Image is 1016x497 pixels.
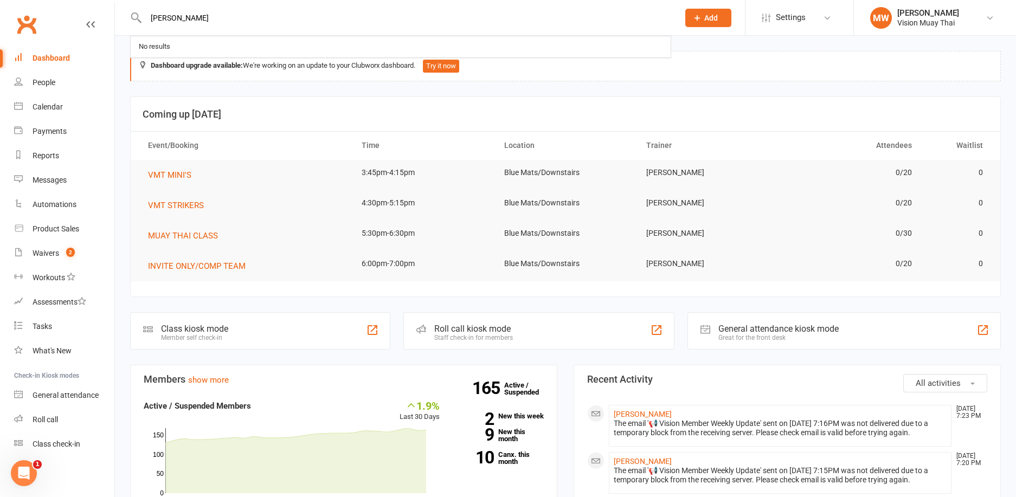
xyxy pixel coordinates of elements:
span: Settings [776,5,806,30]
a: Payments [14,119,114,144]
a: Roll call [14,408,114,432]
strong: 165 [472,380,504,396]
strong: 10 [456,449,494,466]
div: [PERSON_NAME] [897,8,959,18]
time: [DATE] 7:23 PM [951,405,987,419]
a: People [14,70,114,95]
td: [PERSON_NAME] [636,251,779,276]
td: 0 [922,221,993,246]
div: Member self check-in [161,334,228,341]
a: [PERSON_NAME] [614,457,672,466]
a: Messages [14,168,114,192]
div: Assessments [33,298,86,306]
td: 0/20 [779,190,922,216]
a: What's New [14,339,114,363]
div: No results [136,39,173,55]
a: [PERSON_NAME] [614,410,672,418]
div: Tasks [33,322,52,331]
time: [DATE] 7:20 PM [951,453,987,467]
a: General attendance kiosk mode [14,383,114,408]
h3: Members [144,374,544,385]
div: Staff check-in for members [434,334,513,341]
button: VMT MINI'S [148,169,199,182]
td: 0 [922,251,993,276]
td: 0/30 [779,221,922,246]
button: All activities [903,374,987,392]
td: [PERSON_NAME] [636,221,779,246]
a: Class kiosk mode [14,432,114,456]
div: Automations [33,200,76,209]
strong: 2 [456,411,494,427]
button: VMT STRIKERS [148,199,211,212]
div: The email '📢 Vision Member Weekly Update' sent on [DATE] 7:16PM was not delivered due to a tempor... [614,419,947,437]
strong: Dashboard upgrade available: [151,61,243,69]
a: 9New this month [456,428,544,442]
div: Class kiosk mode [161,324,228,334]
td: 6:00pm-7:00pm [352,251,494,276]
div: Calendar [33,102,63,111]
div: Workouts [33,273,65,282]
th: Location [494,132,637,159]
span: Add [704,14,718,22]
a: Workouts [14,266,114,290]
iframe: Intercom live chat [11,460,37,486]
div: Payments [33,127,67,135]
th: Waitlist [922,132,993,159]
a: show more [188,375,229,385]
th: Trainer [636,132,779,159]
span: MUAY THAI CLASS [148,231,218,241]
div: Great for the front desk [718,334,839,341]
td: [PERSON_NAME] [636,160,779,185]
td: 4:30pm-5:15pm [352,190,494,216]
td: 0/20 [779,251,922,276]
div: Messages [33,176,67,184]
th: Time [352,132,494,159]
a: Dashboard [14,46,114,70]
div: What's New [33,346,72,355]
a: Product Sales [14,217,114,241]
button: Add [685,9,731,27]
span: All activities [916,378,961,388]
h3: Coming up [DATE] [143,109,988,120]
td: 0 [922,190,993,216]
h3: Recent Activity [587,374,987,385]
a: 2New this week [456,412,544,419]
div: Class check-in [33,440,80,448]
td: 0/20 [779,160,922,185]
div: Vision Muay Thai [897,18,959,28]
td: 0 [922,160,993,185]
div: The email '📢 Vision Member Weekly Update' sent on [DATE] 7:15PM was not delivered due to a tempor... [614,466,947,485]
span: 1 [33,460,42,469]
span: VMT STRIKERS [148,201,204,210]
strong: Active / Suspended Members [144,401,251,411]
span: INVITE ONLY/COMP TEAM [148,261,246,271]
td: Blue Mats/Downstairs [494,221,637,246]
a: Clubworx [13,11,40,38]
div: People [33,78,55,87]
td: Blue Mats/Downstairs [494,190,637,216]
div: General attendance [33,391,99,399]
div: We're working on an update to your Clubworx dashboard. [130,51,1001,81]
div: Roll call kiosk mode [434,324,513,334]
button: Try it now [423,60,459,73]
a: 165Active / Suspended [504,373,552,404]
div: Reports [33,151,59,160]
div: General attendance kiosk mode [718,324,839,334]
td: [PERSON_NAME] [636,190,779,216]
div: Dashboard [33,54,70,62]
td: 3:45pm-4:15pm [352,160,494,185]
a: Calendar [14,95,114,119]
input: Search... [143,10,671,25]
td: 5:30pm-6:30pm [352,221,494,246]
strong: 9 [456,427,494,443]
a: Assessments [14,290,114,314]
a: 10Canx. this month [456,451,544,465]
span: 2 [66,248,75,257]
button: INVITE ONLY/COMP TEAM [148,260,253,273]
th: Event/Booking [138,132,352,159]
span: VMT MINI'S [148,170,191,180]
th: Attendees [779,132,922,159]
a: Reports [14,144,114,168]
button: MUAY THAI CLASS [148,229,226,242]
div: MW [870,7,892,29]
